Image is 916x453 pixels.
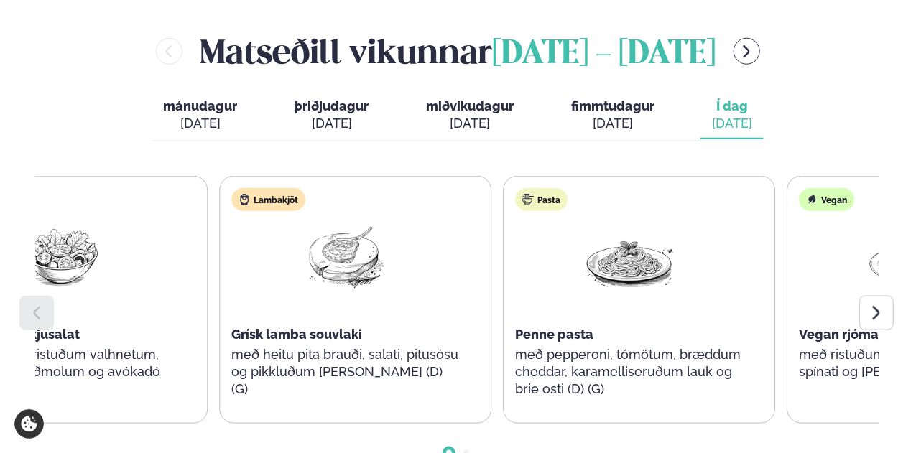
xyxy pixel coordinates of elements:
[156,38,182,65] button: menu-btn-left
[712,98,752,115] span: Í dag
[734,38,760,65] button: menu-btn-right
[231,188,305,211] div: Lambakjöt
[515,346,744,398] p: með pepperoni, tómötum, bræddum cheddar, karamelliseruðum lauk og brie osti (D) (G)
[492,39,716,70] span: [DATE] - [DATE]
[152,92,249,139] button: mánudagur [DATE]
[515,188,568,211] div: Pasta
[231,346,460,398] p: með heitu pita brauði, salati, pitusósu og pikkluðum [PERSON_NAME] (D) (G)
[560,92,666,139] button: fimmtudagur [DATE]
[426,98,514,113] span: miðvikudagur
[295,115,369,132] div: [DATE]
[16,223,108,289] img: Salad.png
[163,115,237,132] div: [DATE]
[571,115,654,132] div: [DATE]
[300,223,392,289] img: Lamb-Meat.png
[806,194,818,205] img: Vegan.svg
[415,92,525,139] button: miðvikudagur [DATE]
[583,223,675,289] img: Spagetti.png
[283,92,380,139] button: þriðjudagur [DATE]
[799,188,854,211] div: Vegan
[712,115,752,132] div: [DATE]
[571,98,654,113] span: fimmtudagur
[239,194,250,205] img: Lamb.svg
[231,327,362,342] span: Grísk lamba souvlaki
[426,115,514,132] div: [DATE]
[295,98,369,113] span: þriðjudagur
[522,194,534,205] img: pasta.svg
[14,409,44,439] a: Cookie settings
[200,28,716,75] h2: Matseðill vikunnar
[700,92,764,139] button: Í dag [DATE]
[163,98,237,113] span: mánudagur
[515,327,593,342] span: Penne pasta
